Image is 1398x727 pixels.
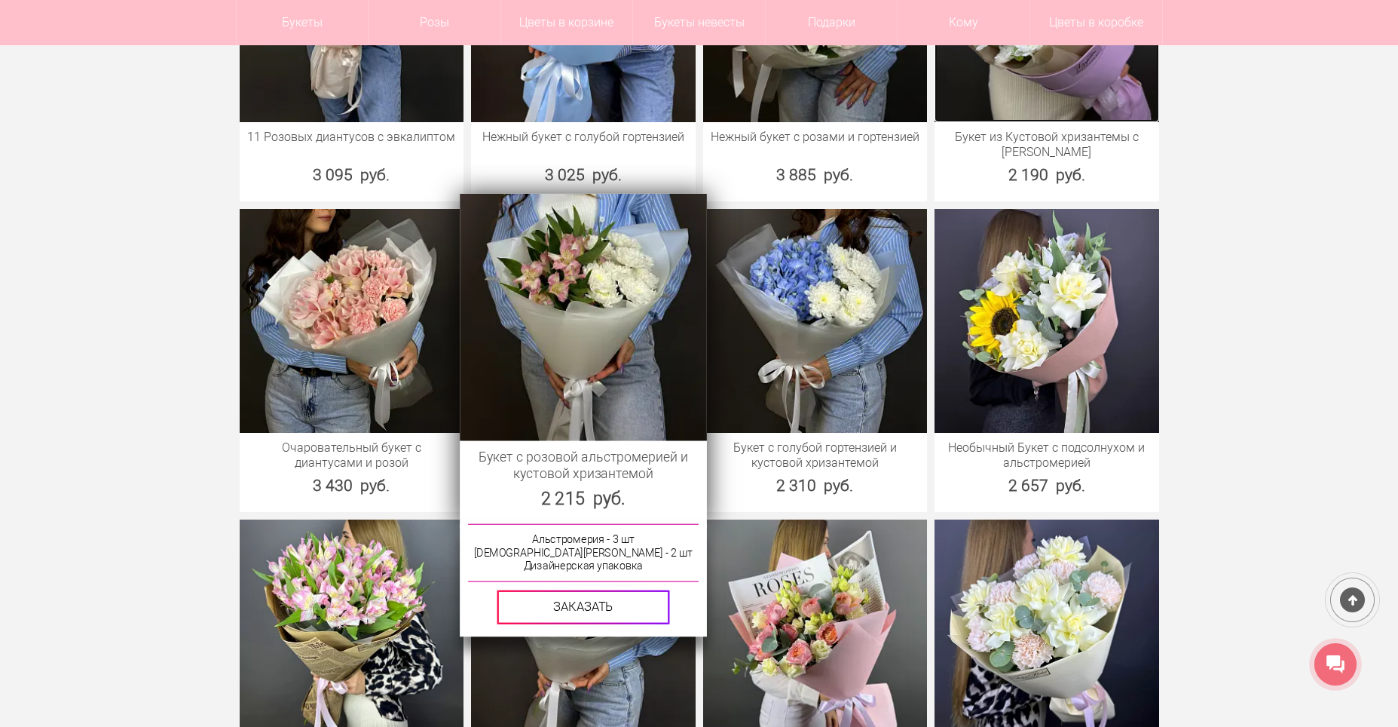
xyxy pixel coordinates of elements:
[942,130,1152,160] a: Букет из Кустовой хризантемы с [PERSON_NAME]
[935,209,1159,434] img: Необычный Букет с подсолнухом и альстромерией
[247,130,457,145] a: 11 Розовых диантусов с эвкалиптом
[711,440,920,471] a: Букет с голубой гортензией и кустовой хризантемой
[460,193,706,440] img: Букет с розовой альстромерией и кустовой хризантемой
[240,164,464,186] div: 3 095 руб.
[471,164,696,186] div: 3 025 руб.
[935,474,1159,497] div: 2 657 руб.
[460,486,706,511] div: 2 215 руб.
[247,440,457,471] a: Очаровательный букет с диантусами и розой
[703,164,928,186] div: 3 885 руб.
[468,524,699,582] div: Альстромерия - 3 шт [DEMOGRAPHIC_DATA][PERSON_NAME] - 2 шт Дизайнерская упаковка
[479,130,688,145] a: Нежный букет с голубой гортензией
[711,130,920,145] a: Нежный букет с розами и гортензией
[240,209,464,434] img: Очаровательный букет с диантусами и розой
[942,440,1152,471] a: Необычный Букет с подсолнухом и альстромерией
[240,474,464,497] div: 3 430 руб.
[468,449,698,482] a: Букет с розовой альстромерией и кустовой хризантемой
[935,164,1159,186] div: 2 190 руб.
[703,474,928,497] div: 2 310 руб.
[703,209,928,434] img: Букет с голубой гортензией и кустовой хризантемой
